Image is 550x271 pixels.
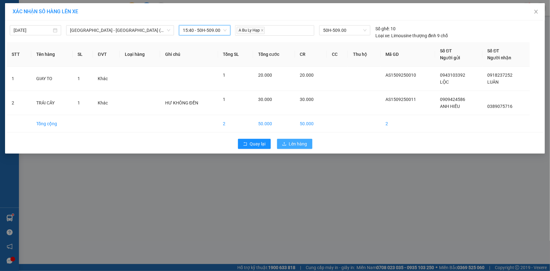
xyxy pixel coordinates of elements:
[237,27,265,34] span: A Bu Ly Hạp
[70,26,170,35] span: Sài Gòn - Tây Ninh (VIP)
[218,42,253,67] th: Tổng SL
[261,29,264,32] span: close
[381,115,435,133] td: 2
[183,26,227,35] span: 15:40 - 50H-509.00
[375,32,448,39] div: Limousine thượng đỉnh 9 chỗ
[238,139,271,149] button: rollbackQuay lại
[300,73,314,78] span: 20.000
[295,42,327,67] th: CR
[440,55,460,60] span: Người gửi
[258,73,272,78] span: 20.000
[253,115,295,133] td: 50.000
[534,9,539,14] span: close
[72,42,93,67] th: SL
[375,25,396,32] div: 10
[323,26,367,35] span: 50H-509.00
[31,67,72,91] td: GIAY TO
[78,76,80,81] span: 1
[440,104,460,109] span: ANH HIẾU
[165,100,198,105] span: HƯ KHÔNG ĐỀN
[440,97,466,102] span: 0909424586
[243,142,247,147] span: rollback
[488,104,513,109] span: 0389075716
[295,115,327,133] td: 50.000
[59,23,263,31] li: Hotline: 1900 8153
[167,28,171,32] span: down
[381,42,435,67] th: Mã GD
[440,80,449,85] span: LỘC
[375,32,390,39] span: Loại xe:
[13,9,78,15] span: XÁC NHẬN SỐ HÀNG LÊN XE
[223,97,226,102] span: 1
[250,140,266,147] span: Quay lại
[218,115,253,133] td: 2
[277,139,312,149] button: uploadLên hàng
[7,67,31,91] td: 1
[93,67,120,91] td: Khác
[120,42,160,67] th: Loại hàng
[7,42,31,67] th: STT
[223,73,226,78] span: 1
[78,100,80,105] span: 1
[440,73,466,78] span: 0943103392
[488,73,513,78] span: 0918237252
[300,97,314,102] span: 30.000
[386,73,416,78] span: AS1509250010
[289,140,307,147] span: Lên hàng
[488,80,499,85] span: LUÂN
[93,91,120,115] td: Khác
[31,115,72,133] td: Tổng cộng
[258,97,272,102] span: 30.000
[14,27,52,34] input: 15/09/2025
[327,42,348,67] th: CC
[93,42,120,67] th: ĐVT
[7,91,31,115] td: 2
[253,42,295,67] th: Tổng cước
[348,42,380,67] th: Thu hộ
[59,15,263,23] li: [STREET_ADDRESS][PERSON_NAME]. [GEOGRAPHIC_DATA], Tỉnh [GEOGRAPHIC_DATA]
[440,48,452,53] span: Số ĐT
[31,42,72,67] th: Tên hàng
[160,42,218,67] th: Ghi chú
[8,46,100,67] b: GỬI : PV An Sương ([GEOGRAPHIC_DATA])
[488,48,500,53] span: Số ĐT
[375,25,390,32] span: Số ghế:
[488,55,512,60] span: Người nhận
[31,91,72,115] td: TRÁI CÂY
[386,97,416,102] span: AS1509250011
[527,3,545,21] button: Close
[282,142,287,147] span: upload
[8,8,39,39] img: logo.jpg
